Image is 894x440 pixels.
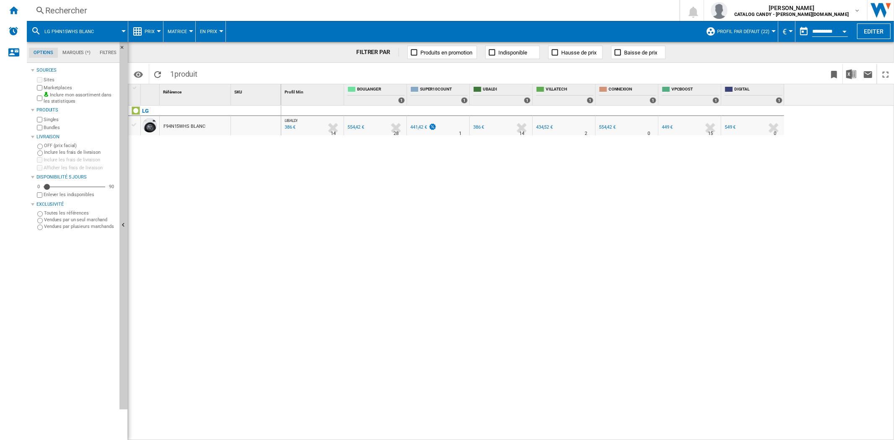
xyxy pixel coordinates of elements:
[548,46,603,59] button: Hausse de prix
[44,165,116,171] label: Afficher les frais de livraison
[331,129,336,138] div: Délai de livraison : 14 jours
[36,201,116,208] div: Exclusivité
[36,174,116,181] div: Disponibilité 5 Jours
[145,29,155,34] span: Prix
[357,86,405,93] span: BOULANGER
[44,183,105,191] md-slider: Disponibilité
[36,67,116,74] div: Sources
[285,118,298,123] span: UBALDI
[58,48,95,58] md-tab-item: Marques (*)
[37,125,42,130] input: Bundles
[37,93,42,104] input: Inclure mon assortiment dans les statistiques
[44,21,102,42] button: LG F94N15WHS BLANC
[599,124,616,130] div: 554,42 €
[611,46,666,59] button: Baisse de prix
[168,21,191,42] button: Matrice
[132,21,159,42] div: Prix
[37,117,42,122] input: Singles
[36,134,116,140] div: Livraison
[44,29,94,34] span: LG F94N15WHS BLANC
[283,84,344,97] div: Profil Min Sort None
[837,23,852,38] button: Open calendar
[44,210,116,216] label: Toutes les références
[671,86,719,93] span: VPCBOOST
[285,90,303,94] span: Profil Min
[234,90,242,94] span: SKU
[95,48,121,58] md-tab-item: Filtres
[44,92,49,97] img: mysite-bg-18x18.png
[783,21,791,42] button: €
[200,29,217,34] span: En Prix
[734,12,849,17] b: CATALOG CANDY - [PERSON_NAME][DOMAIN_NAME]
[145,21,159,42] button: Prix
[347,124,364,130] div: 554,42 €
[44,124,116,131] label: Bundles
[161,84,231,97] div: Référence Sort None
[143,84,159,97] div: Sort None
[166,64,202,82] span: 1
[485,46,540,59] button: Indisponible
[472,84,532,105] div: UBALDI 1 offers sold by UBALDI
[44,192,116,198] label: Enlever les indisponibles
[660,84,721,105] div: VPCBOOST 1 offers sold by VPCBOOST
[662,124,673,130] div: 449 €
[428,123,437,130] img: promotionV3.png
[44,77,116,83] label: Sites
[778,21,796,42] md-menu: Currency
[498,49,527,56] span: Indisponible
[394,129,399,138] div: Délai de livraison : 28 jours
[774,129,776,138] div: Délai de livraison : 0 jour
[37,85,42,91] input: Marketplaces
[37,144,43,149] input: OFF (prix facial)
[587,97,593,104] div: 1 offers sold by VILLATECH
[407,46,477,59] button: Produits en promotion
[597,84,658,105] div: CONNEXION 1 offers sold by CONNEXION
[776,97,783,104] div: 1 offers sold by DIGITAL
[598,123,616,132] div: 554,42 €
[459,129,461,138] div: Délai de livraison : 1 jour
[783,27,787,36] span: €
[860,64,876,84] button: Envoyer ce rapport par email
[648,129,650,138] div: Délai de livraison : 0 jour
[29,48,58,58] md-tab-item: Options
[650,97,656,104] div: 1 offers sold by CONNEXION
[717,29,770,34] span: Profil par défaut (22)
[163,90,181,94] span: Référence
[44,85,116,91] label: Marketplaces
[200,21,221,42] div: En Prix
[661,123,673,132] div: 449 €
[356,48,399,57] div: FILTRER PAR
[713,97,719,104] div: 1 offers sold by VPCBOOST
[585,129,587,138] div: Délai de livraison : 2 jours
[283,123,296,132] div: Mise à jour : mardi 26 août 2025 04:38
[174,70,197,78] span: produit
[725,124,736,130] div: 549 €
[130,67,147,82] button: Options
[44,92,116,105] label: Inclure mon assortiment dans les statistiques
[734,4,849,12] span: [PERSON_NAME]
[233,84,281,97] div: SKU Sort None
[846,69,856,79] img: excel-24x24.png
[708,129,713,138] div: Délai de livraison : 15 jours
[483,86,531,93] span: UBALDI
[410,124,427,130] div: 441,42 €
[796,23,812,40] button: md-calendar
[107,184,116,190] div: 90
[723,123,736,132] div: 549 €
[409,123,437,132] div: 441,42 €
[168,29,187,34] span: Matrice
[534,84,595,105] div: VILLATECH 1 offers sold by VILLATECH
[706,21,774,42] div: Profil par défaut (22)
[119,42,128,409] button: Masquer
[44,149,116,155] label: Inclure les frais de livraison
[734,86,783,93] span: DIGITAL
[37,150,43,156] input: Inclure les frais de livraison
[546,86,593,93] span: VILLATECH
[37,157,42,163] input: Inclure les frais de livraison
[473,124,485,130] div: 386 €
[161,84,231,97] div: Sort None
[409,84,469,105] div: SUPER10COUNT 1 offers sold by SUPER10COUNT
[37,211,43,217] input: Toutes les références
[524,97,531,104] div: 1 offers sold by UBALDI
